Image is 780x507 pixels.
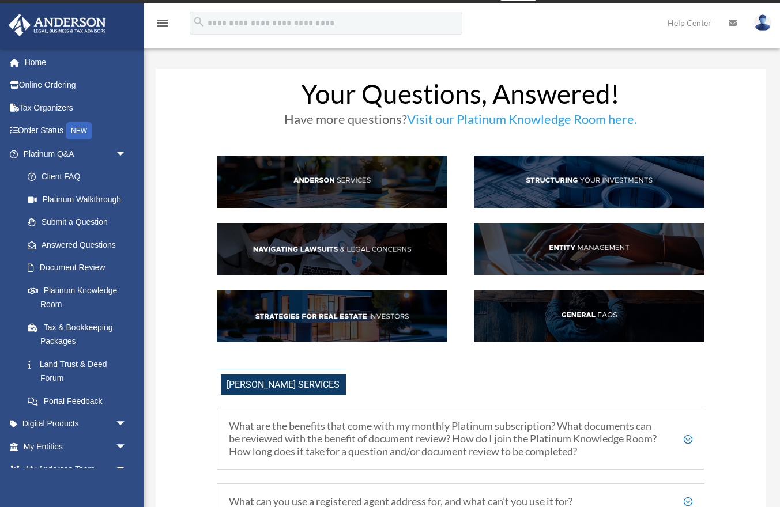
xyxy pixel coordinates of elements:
[115,142,138,166] span: arrow_drop_down
[8,142,144,165] a: Platinum Q&Aarrow_drop_down
[16,279,144,316] a: Platinum Knowledge Room
[221,374,346,395] span: [PERSON_NAME] Services
[8,435,144,458] a: My Entitiesarrow_drop_down
[8,74,144,97] a: Online Ordering
[754,14,771,31] img: User Pic
[16,188,144,211] a: Platinum Walkthrough
[115,413,138,436] span: arrow_drop_down
[16,233,144,256] a: Answered Questions
[8,119,144,143] a: Order StatusNEW
[8,413,144,436] a: Digital Productsarrow_drop_down
[16,256,144,279] a: Document Review
[156,16,169,30] i: menu
[115,435,138,459] span: arrow_drop_down
[66,122,92,139] div: NEW
[115,458,138,482] span: arrow_drop_down
[217,113,704,131] h3: Have more questions?
[16,353,144,389] a: Land Trust & Deed Forum
[474,223,704,275] img: EntManag_hdr
[217,290,447,343] img: StratsRE_hdr
[16,211,144,234] a: Submit a Question
[5,14,110,36] img: Anderson Advisors Platinum Portal
[407,111,637,133] a: Visit our Platinum Knowledge Room here.
[229,420,692,457] h5: What are the benefits that come with my monthly Platinum subscription? What documents can be revi...
[474,156,704,208] img: StructInv_hdr
[217,156,447,208] img: AndServ_hdr
[217,81,704,113] h1: Your Questions, Answered!
[16,389,144,413] a: Portal Feedback
[8,51,144,74] a: Home
[156,20,169,30] a: menu
[8,96,144,119] a: Tax Organizers
[16,316,144,353] a: Tax & Bookkeeping Packages
[8,458,144,481] a: My Anderson Teamarrow_drop_down
[193,16,205,28] i: search
[217,223,447,275] img: NavLaw_hdr
[16,165,138,188] a: Client FAQ
[474,290,704,343] img: GenFAQ_hdr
